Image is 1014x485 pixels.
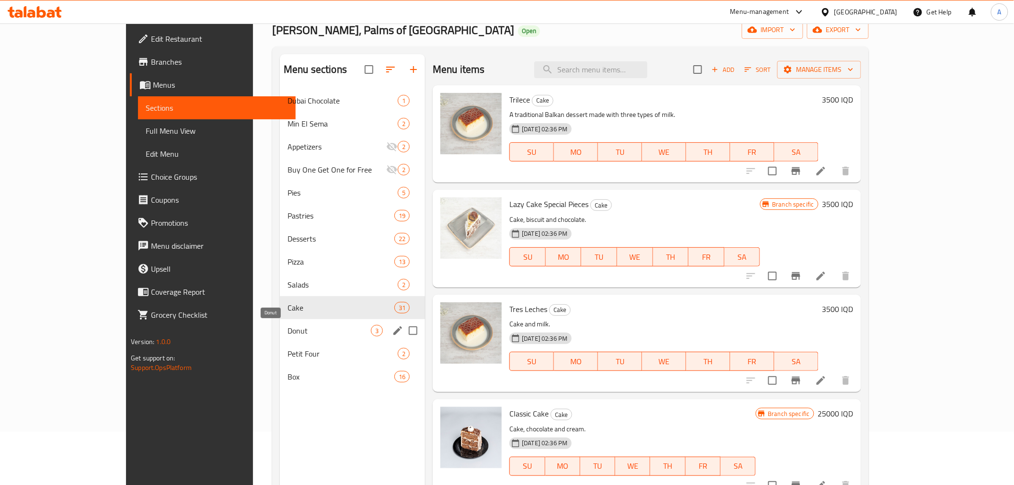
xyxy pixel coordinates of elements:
[509,142,554,162] button: SU
[151,56,288,68] span: Branches
[398,279,410,290] div: items
[742,62,773,77] button: Sort
[288,95,398,106] div: Dubai Chocolate
[619,459,646,473] span: WE
[642,352,686,371] button: WE
[379,58,402,81] span: Sort sections
[551,409,572,420] div: Cake
[725,247,760,266] button: SA
[440,197,502,259] img: Lazy Cake Special Pieces
[584,459,611,473] span: TU
[591,200,611,211] span: Cake
[138,119,295,142] a: Full Menu View
[130,73,295,96] a: Menus
[617,247,653,266] button: WE
[151,33,288,45] span: Edit Restaurant
[394,256,410,267] div: items
[131,335,154,348] span: Version:
[725,459,752,473] span: SA
[774,352,818,371] button: SA
[280,296,425,319] div: Cake31
[518,334,571,343] span: [DATE] 02:36 PM
[551,409,572,420] span: Cake
[151,171,288,183] span: Choice Groups
[784,160,807,183] button: Branch-specific-item
[815,24,861,36] span: export
[686,457,721,476] button: FR
[288,325,371,336] span: Donut
[550,304,570,315] span: Cake
[690,355,726,369] span: TH
[509,318,818,330] p: Cake and milk.
[778,145,815,159] span: SA
[130,257,295,280] a: Upsell
[280,342,425,365] div: Petit Four2
[730,352,774,371] button: FR
[288,348,398,359] span: Petit Four
[554,142,598,162] button: MO
[690,145,726,159] span: TH
[288,256,394,267] span: Pizza
[398,165,409,174] span: 2
[602,145,638,159] span: TU
[807,21,869,39] button: export
[558,355,594,369] span: MO
[518,439,571,448] span: [DATE] 02:36 PM
[518,125,571,134] span: [DATE] 02:36 PM
[545,457,580,476] button: MO
[642,142,686,162] button: WE
[550,250,578,264] span: MO
[708,62,738,77] button: Add
[834,369,857,392] button: delete
[440,302,502,364] img: Tres Leches
[514,355,550,369] span: SU
[532,95,553,106] span: Cake
[509,197,588,211] span: Lazy Cake Special Pieces
[395,372,409,381] span: 16
[280,273,425,296] div: Salads2
[585,250,613,264] span: TU
[598,142,642,162] button: TU
[288,210,394,221] span: Pastries
[288,187,398,198] span: Pies
[398,164,410,175] div: items
[280,158,425,181] div: Buy One Get One for Free2
[272,19,514,41] span: [PERSON_NAME], Palms of [GEOGRAPHIC_DATA]
[284,62,347,77] h2: Menu sections
[650,457,685,476] button: TH
[280,319,425,342] div: Donut3edit
[728,250,757,264] span: SA
[509,92,530,107] span: Trilece
[280,112,425,135] div: Min El Sema2
[130,280,295,303] a: Coverage Report
[730,142,774,162] button: FR
[280,89,425,112] div: Dubai Chocolate1
[398,95,410,106] div: items
[764,409,813,418] span: Branch specific
[280,85,425,392] nav: Menu sections
[395,303,409,312] span: 31
[778,355,815,369] span: SA
[549,304,571,316] div: Cake
[151,263,288,275] span: Upsell
[815,165,827,177] a: Edit menu item
[730,6,789,18] div: Menu-management
[288,233,394,244] span: Desserts
[768,200,818,209] span: Branch specific
[514,145,550,159] span: SU
[621,250,649,264] span: WE
[822,197,853,211] h6: 3500 IQD
[138,142,295,165] a: Edit Menu
[146,148,288,160] span: Edit Menu
[433,62,485,77] h2: Menu items
[288,118,398,129] div: Min El Sema
[280,227,425,250] div: Desserts22
[657,250,685,264] span: TH
[534,61,647,78] input: search
[580,457,615,476] button: TU
[398,188,409,197] span: 5
[288,371,394,382] span: Box
[288,279,398,290] span: Salads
